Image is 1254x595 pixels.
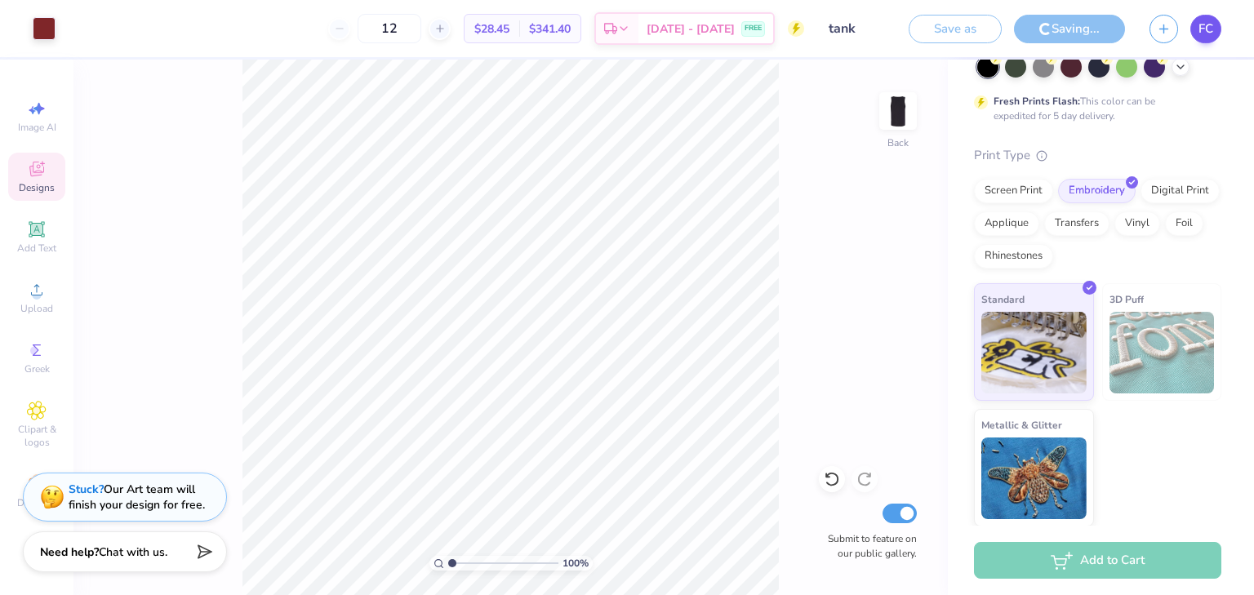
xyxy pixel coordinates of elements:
[1114,211,1160,236] div: Vinyl
[1190,15,1221,43] a: FC
[745,23,762,34] span: FREE
[529,20,571,38] span: $341.40
[563,556,589,571] span: 100 %
[1044,211,1109,236] div: Transfers
[358,14,421,43] input: – –
[1058,179,1136,203] div: Embroidery
[981,437,1087,519] img: Metallic & Glitter
[69,482,205,513] div: Our Art team will finish your design for free.
[974,244,1053,269] div: Rhinestones
[1141,179,1220,203] div: Digital Print
[994,95,1080,108] strong: Fresh Prints Flash:
[17,496,56,509] span: Decorate
[994,94,1194,123] div: This color can be expedited for 5 day delivery.
[647,20,735,38] span: [DATE] - [DATE]
[69,482,104,497] strong: Stuck?
[974,146,1221,165] div: Print Type
[882,95,914,127] img: Back
[18,121,56,134] span: Image AI
[19,181,55,194] span: Designs
[40,544,99,560] strong: Need help?
[887,135,909,150] div: Back
[819,531,917,561] label: Submit to feature on our public gallery.
[99,544,167,560] span: Chat with us.
[20,302,53,315] span: Upload
[474,20,509,38] span: $28.45
[1109,312,1215,393] img: 3D Puff
[981,312,1087,393] img: Standard
[981,416,1062,433] span: Metallic & Glitter
[981,291,1025,308] span: Standard
[974,179,1053,203] div: Screen Print
[17,242,56,255] span: Add Text
[8,423,65,449] span: Clipart & logos
[816,12,896,45] input: Untitled Design
[1165,211,1203,236] div: Foil
[1109,291,1144,308] span: 3D Puff
[24,362,50,375] span: Greek
[1198,20,1213,38] span: FC
[974,211,1039,236] div: Applique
